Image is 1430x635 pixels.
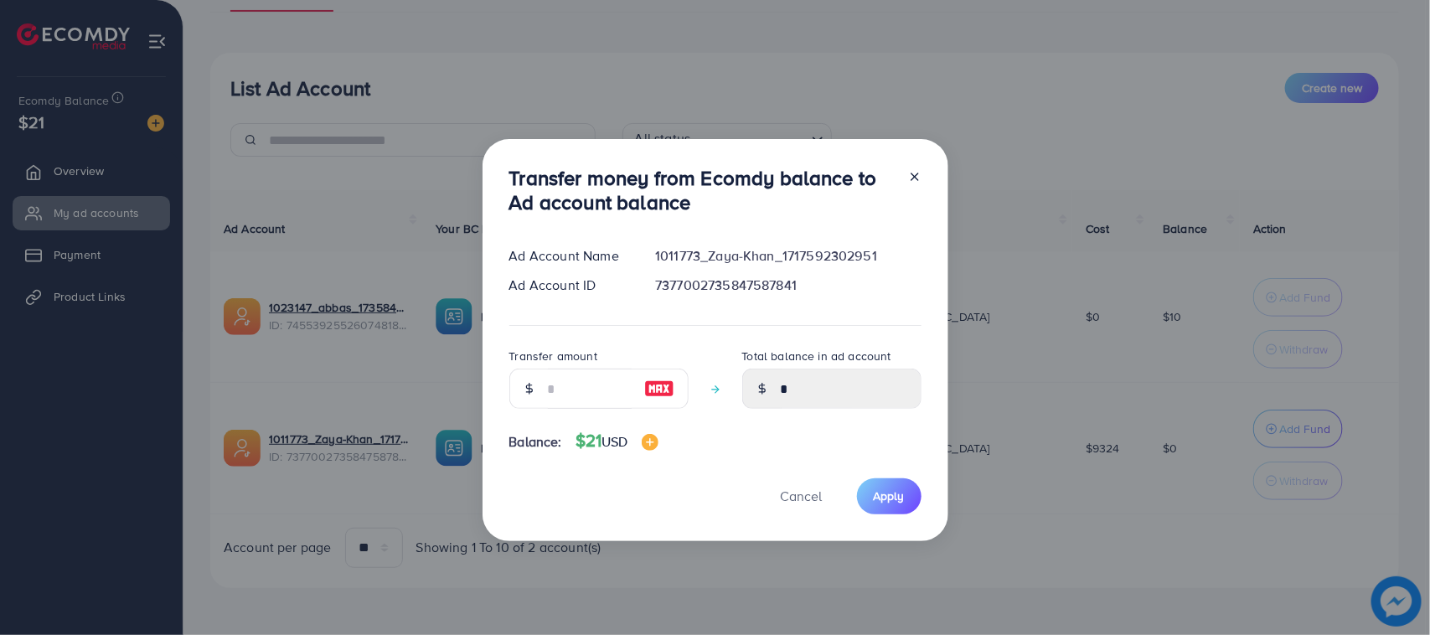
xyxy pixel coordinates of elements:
[781,487,823,505] span: Cancel
[857,478,921,514] button: Apply
[742,348,891,364] label: Total balance in ad account
[601,432,627,451] span: USD
[496,276,643,295] div: Ad Account ID
[509,348,597,364] label: Transfer amount
[509,432,562,452] span: Balance:
[642,276,934,295] div: 7377002735847587841
[642,434,658,451] img: image
[644,379,674,399] img: image
[874,488,905,504] span: Apply
[509,166,895,214] h3: Transfer money from Ecomdy balance to Ad account balance
[642,246,934,266] div: 1011773_Zaya-Khan_1717592302951
[576,431,658,452] h4: $21
[496,246,643,266] div: Ad Account Name
[760,478,844,514] button: Cancel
